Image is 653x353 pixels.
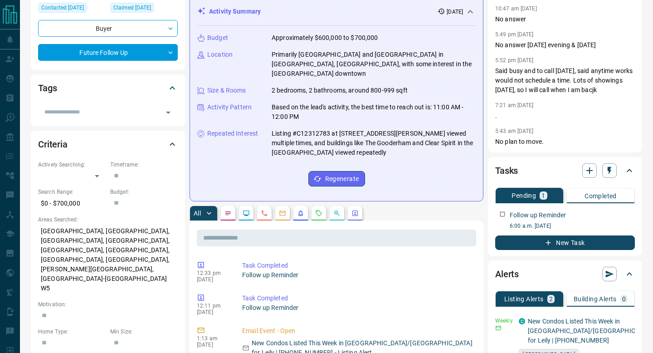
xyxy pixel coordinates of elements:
p: Email Event - Open [242,326,473,336]
svg: Lead Browsing Activity [243,210,250,217]
button: New Task [495,235,635,250]
div: Future Follow Up [38,44,178,61]
p: 12:33 pm [197,270,229,276]
svg: Opportunities [333,210,341,217]
div: condos.ca [519,318,525,324]
div: Alerts [495,263,635,285]
p: 5:49 pm [DATE] [495,31,534,38]
p: Building Alerts [574,296,617,302]
p: Listing Alerts [504,296,544,302]
p: 5:52 pm [DATE] [495,57,534,64]
svg: Requests [315,210,322,217]
p: Said busy and to call [DATE], said anytime works would not schedule a time. Lots of showings [DAT... [495,66,635,95]
h2: Alerts [495,267,519,281]
p: Listing #C12312783 at [STREET_ADDRESS][PERSON_NAME] viewed multiple times, and buildings like The... [272,129,476,157]
p: Motivation: [38,300,178,309]
p: [DATE] [197,309,229,315]
span: Contacted [DATE] [41,3,84,12]
p: Pending [512,192,536,199]
p: Size & Rooms [207,86,246,95]
p: Completed [585,193,617,199]
p: Home Type: [38,328,106,336]
p: 2 [549,296,553,302]
p: All [194,210,201,216]
p: 10:47 am [DATE] [495,5,537,12]
p: Task Completed [242,261,473,270]
span: Claimed [DATE] [113,3,151,12]
p: Follow up Reminder [510,211,566,220]
p: 7:21 am [DATE] [495,102,534,108]
div: Tasks [495,160,635,181]
p: 6:00 a.m. [DATE] [510,222,635,230]
p: 1 [541,192,545,199]
svg: Notes [224,210,232,217]
p: Follow up Reminder [242,270,473,280]
p: 12:11 pm [197,303,229,309]
div: Buyer [38,20,178,37]
div: Criteria [38,133,178,155]
h2: Tags [38,81,57,95]
p: Budget: [110,188,178,196]
svg: Listing Alerts [297,210,304,217]
div: Tags [38,77,178,99]
p: 5:43 am [DATE] [495,128,534,134]
button: Open [162,106,175,119]
p: Primarily [GEOGRAPHIC_DATA] and [GEOGRAPHIC_DATA] in [GEOGRAPHIC_DATA], [GEOGRAPHIC_DATA], with s... [272,50,476,78]
h2: Tasks [495,163,518,178]
p: Follow up Reminder [242,303,473,313]
svg: Email [495,325,502,331]
p: Search Range: [38,188,106,196]
p: No answer [495,15,635,24]
p: [DATE] [197,276,229,283]
svg: Emails [279,210,286,217]
div: Thu Aug 28 2025 [38,3,106,15]
p: [GEOGRAPHIC_DATA], [GEOGRAPHIC_DATA], [GEOGRAPHIC_DATA], [GEOGRAPHIC_DATA], [GEOGRAPHIC_DATA], [G... [38,224,178,296]
p: 2 bedrooms, 2 bathrooms, around 800-999 sqft [272,86,408,95]
p: Min Size: [110,328,178,336]
p: $0 - $700,000 [38,196,106,211]
p: Based on the lead's activity, the best time to reach out is: 11:00 AM - 12:00 PM [272,103,476,122]
p: Actively Searching: [38,161,106,169]
p: No answer [DATE] evening & [DATE] [495,40,635,50]
p: [DATE] [447,8,463,16]
h2: Criteria [38,137,68,152]
p: Repeated Interest [207,129,258,138]
p: 0 [622,296,626,302]
button: Regenerate [308,171,365,186]
div: Mon Jan 20 2025 [110,3,178,15]
p: No plan to move. [495,137,635,147]
p: Budget [207,33,228,43]
div: Activity Summary[DATE] [197,3,476,20]
p: Weekly [495,317,513,325]
p: Areas Searched: [38,216,178,224]
p: Location [207,50,233,59]
p: 1:13 am [197,335,229,342]
p: Task Completed [242,294,473,303]
p: Activity Summary [209,7,261,16]
p: [DATE] [197,342,229,348]
p: . [495,111,635,121]
p: Activity Pattern [207,103,252,112]
p: Approximately $600,000 to $700,000 [272,33,378,43]
svg: Calls [261,210,268,217]
p: Timeframe: [110,161,178,169]
svg: Agent Actions [351,210,359,217]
